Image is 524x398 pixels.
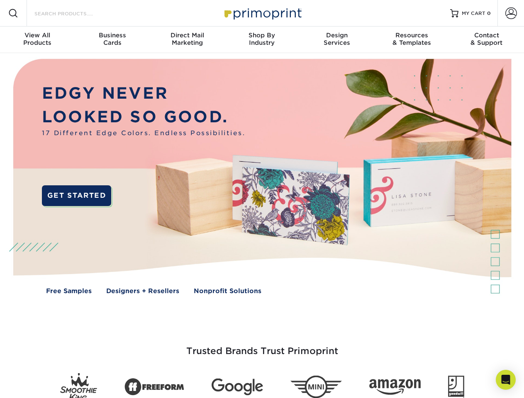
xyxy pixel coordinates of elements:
a: Contact& Support [449,27,524,53]
span: Resources [374,32,449,39]
a: Shop ByIndustry [224,27,299,53]
a: Free Samples [46,286,92,296]
div: & Support [449,32,524,46]
iframe: Google Customer Reviews [2,373,71,395]
div: Open Intercom Messenger [496,370,516,390]
div: & Templates [374,32,449,46]
a: Designers + Resellers [106,286,179,296]
div: Marketing [150,32,224,46]
p: EDGY NEVER [42,82,245,105]
span: Shop By [224,32,299,39]
span: Contact [449,32,524,39]
a: DesignServices [300,27,374,53]
input: SEARCH PRODUCTS..... [34,8,115,18]
span: MY CART [462,10,485,17]
span: Design [300,32,374,39]
a: BusinessCards [75,27,149,53]
span: 17 Different Edge Colors. Endless Possibilities. [42,129,245,138]
div: Services [300,32,374,46]
h3: Trusted Brands Trust Primoprint [19,326,505,366]
img: Primoprint [221,4,304,22]
img: Google [212,379,263,396]
a: Direct MailMarketing [150,27,224,53]
img: Goodwill [448,376,464,398]
span: Business [75,32,149,39]
span: 0 [487,10,491,16]
p: LOOKED SO GOOD. [42,105,245,129]
div: Cards [75,32,149,46]
a: Resources& Templates [374,27,449,53]
div: Industry [224,32,299,46]
span: Direct Mail [150,32,224,39]
img: Amazon [369,379,421,395]
a: GET STARTED [42,185,111,206]
a: Nonprofit Solutions [194,286,261,296]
